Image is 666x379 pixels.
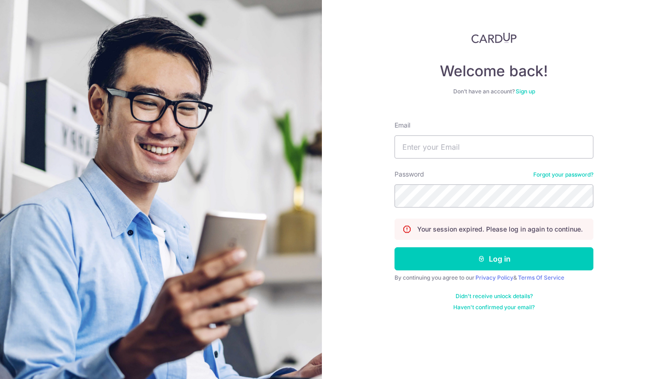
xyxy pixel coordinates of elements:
[395,121,410,130] label: Email
[518,274,564,281] a: Terms Of Service
[471,32,517,43] img: CardUp Logo
[516,88,535,95] a: Sign up
[417,225,583,234] p: Your session expired. Please log in again to continue.
[395,62,593,80] h4: Welcome back!
[395,170,424,179] label: Password
[453,304,535,311] a: Haven't confirmed your email?
[533,171,593,178] a: Forgot your password?
[395,247,593,270] button: Log in
[456,293,533,300] a: Didn't receive unlock details?
[395,135,593,159] input: Enter your Email
[395,274,593,281] div: By continuing you agree to our &
[395,88,593,95] div: Don’t have an account?
[475,274,513,281] a: Privacy Policy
